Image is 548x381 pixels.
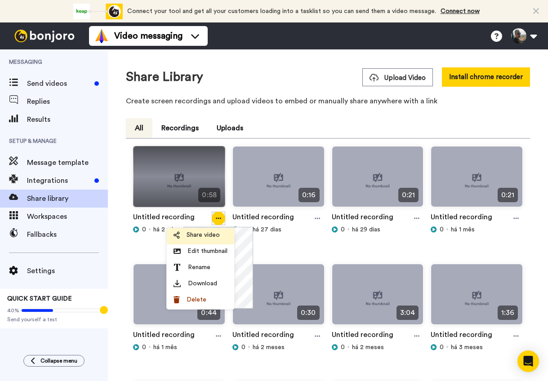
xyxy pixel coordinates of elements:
[134,264,225,332] img: no-thumbnail.jpg
[142,343,146,352] span: 0
[440,343,444,352] span: 0
[232,225,325,234] div: há 27 dias
[297,306,319,320] span: 0:30
[431,329,492,343] a: Untitled recording
[232,329,294,343] a: Untitled recording
[208,118,252,138] button: Uploads
[152,118,208,138] button: Recordings
[362,68,433,86] button: Upload Video
[431,264,522,332] img: no-thumbnail.jpg
[440,225,444,234] span: 0
[23,355,85,367] button: Collapse menu
[11,30,78,42] img: bj-logo-header-white.svg
[332,343,424,352] div: há 2 meses
[133,343,225,352] div: há 1 mês
[233,264,324,332] img: no-thumbnail.jpg
[198,188,220,202] span: 0:58
[431,225,523,234] div: há 1 mês
[27,96,108,107] span: Replies
[498,188,518,202] span: 0:21
[27,193,108,204] span: Share library
[187,247,227,256] span: Edit thumbnail
[332,212,393,225] a: Untitled recording
[126,96,530,106] p: Create screen recordings and upload videos to embed or manually share anywhere with a link
[134,146,225,214] img: no-thumbnail.jpg
[442,67,530,87] button: Install chrome recorder
[27,266,108,276] span: Settings
[241,343,245,352] span: 0
[397,306,419,320] span: 3:04
[27,114,108,125] span: Results
[498,306,518,320] span: 1:36
[7,307,19,314] span: 40%
[188,279,217,288] span: Download
[187,295,206,304] span: Delete
[431,343,523,352] div: há 3 meses
[127,8,436,14] span: Connect your tool and get all your customers loading into a tasklist so you can send them a video...
[341,225,345,234] span: 0
[370,73,426,83] span: Upload Video
[94,29,109,43] img: vm-color.svg
[441,8,480,14] a: Connect now
[233,146,324,214] img: no-thumbnail.jpg
[40,357,77,364] span: Collapse menu
[398,188,419,202] span: 0:21
[188,263,210,272] span: Rename
[341,343,345,352] span: 0
[431,212,492,225] a: Untitled recording
[114,30,183,42] span: Video messaging
[27,175,91,186] span: Integrations
[27,229,108,240] span: Fallbacks
[232,343,325,352] div: há 2 meses
[27,78,91,89] span: Send videos
[517,350,539,372] div: Open Intercom Messenger
[197,306,220,320] span: 0:44
[332,146,423,214] img: no-thumbnail.jpg
[431,146,522,214] img: no-thumbnail.jpg
[126,118,152,138] button: All
[7,316,101,323] span: Send yourself a test
[232,212,294,225] a: Untitled recording
[73,4,123,19] div: animation
[332,225,424,234] div: há 29 dias
[332,329,393,343] a: Untitled recording
[142,225,146,234] span: 0
[241,225,245,234] span: 0
[133,225,225,234] div: há 2 min.
[7,296,72,302] span: QUICK START GUIDE
[332,264,423,332] img: no-thumbnail.jpg
[187,230,220,239] span: Share video
[27,157,108,168] span: Message template
[133,212,195,225] a: Untitled recording
[100,306,108,314] div: Tooltip anchor
[27,211,108,222] span: Workspaces
[126,70,203,84] h1: Share Library
[133,329,195,343] a: Untitled recording
[299,188,319,202] span: 0:16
